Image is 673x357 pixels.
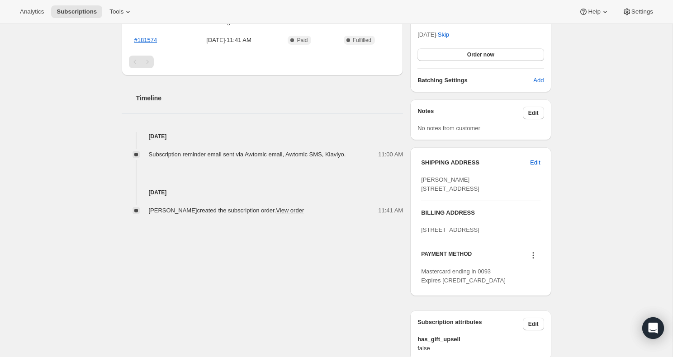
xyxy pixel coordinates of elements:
button: Analytics [14,5,49,18]
span: has_gift_upsell [417,335,544,344]
span: Tools [109,8,123,15]
span: 11:41 AM [378,206,403,215]
button: Edit [525,155,545,170]
span: Order now [467,51,494,58]
span: Analytics [20,8,44,15]
span: Help [588,8,600,15]
button: Edit [523,107,544,119]
span: Edit [528,109,539,117]
button: Edit [523,318,544,330]
span: Edit [528,320,539,328]
span: Add [533,76,544,85]
button: Skip [432,28,455,42]
nav: Pagination [129,56,396,68]
a: #181574 [134,37,157,43]
h3: SHIPPING ADDRESS [421,158,530,167]
span: Subscription reminder email sent via Awtomic email, Awtomic SMS, Klaviyo. [149,151,346,158]
span: [PERSON_NAME] [STREET_ADDRESS] [421,176,479,192]
span: Subscriptions [57,8,97,15]
span: [DATE] · 11:41 AM [187,36,271,45]
button: Help [573,5,615,18]
span: false [417,344,544,353]
h3: Notes [417,107,523,119]
a: View order [276,207,304,214]
button: Order now [417,48,544,61]
button: Settings [617,5,659,18]
h3: PAYMENT METHOD [421,250,472,263]
button: Subscriptions [51,5,102,18]
span: Fulfilled [353,37,371,44]
span: Skip [438,30,449,39]
h4: [DATE] [122,188,403,197]
span: Mastercard ending in 0093 Expires [CREDIT_CARD_DATA] [421,268,506,284]
span: Settings [631,8,653,15]
h2: Timeline [136,94,403,103]
span: Edit [530,158,540,167]
span: No notes from customer [417,125,480,132]
h3: BILLING ADDRESS [421,208,540,217]
button: Tools [104,5,138,18]
h6: Batching Settings [417,76,533,85]
span: [DATE] · [417,31,449,38]
h4: [DATE] [122,132,403,141]
button: Add [528,73,549,88]
span: Paid [297,37,308,44]
span: 11:00 AM [378,150,403,159]
div: Open Intercom Messenger [642,317,664,339]
span: [PERSON_NAME] created the subscription order. [149,207,304,214]
span: [STREET_ADDRESS] [421,226,479,233]
h3: Subscription attributes [417,318,523,330]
